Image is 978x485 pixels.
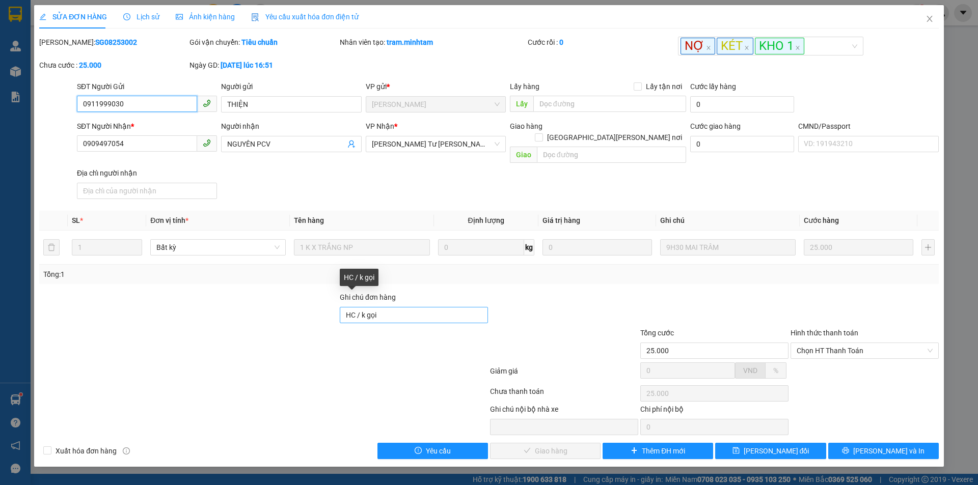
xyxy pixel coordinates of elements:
[176,13,235,21] span: Ảnh kiện hàng
[490,404,638,419] div: Ghi chú nội bộ nhà xe
[804,216,839,224] span: Cước hàng
[156,240,280,255] span: Bất kỳ
[43,269,377,280] div: Tổng: 1
[510,82,539,91] span: Lấy hàng
[77,81,217,92] div: SĐT Người Gửi
[123,13,159,21] span: Lịch sử
[489,365,639,383] div: Giảm giá
[241,38,278,46] b: Tiêu chuẩn
[489,386,639,404] div: Chưa thanh toán
[690,122,741,130] label: Cước giao hàng
[72,216,80,224] span: SL
[559,38,563,46] b: 0
[123,447,130,454] span: info-circle
[528,37,676,48] div: Cước rồi :
[926,15,934,23] span: close
[656,211,800,231] th: Ghi chú
[39,13,46,20] span: edit
[690,82,736,91] label: Cước lấy hàng
[221,121,361,132] div: Người nhận
[95,38,137,46] b: SG08253002
[39,37,187,48] div: [PERSON_NAME]:
[524,239,534,255] span: kg
[804,239,913,255] input: 0
[681,38,715,54] span: NỢ
[543,132,686,143] span: [GEOGRAPHIC_DATA][PERSON_NAME] nơi
[203,139,211,147] span: phone
[77,121,217,132] div: SĐT Người Nhận
[706,45,711,50] span: close
[510,96,533,112] span: Lấy
[603,443,713,459] button: plusThêm ĐH mới
[340,293,396,301] label: Ghi chú đơn hàng
[366,81,506,92] div: VP gửi
[189,37,338,48] div: Gói vận chuyển:
[123,13,130,20] span: clock-circle
[732,447,740,455] span: save
[221,81,361,92] div: Người gửi
[294,216,324,224] span: Tên hàng
[744,445,809,457] span: [PERSON_NAME] đổi
[640,329,674,337] span: Tổng cước
[798,121,938,132] div: CMND/Passport
[340,307,488,323] input: Ghi chú đơn hàng
[221,61,273,69] b: [DATE] lúc 16:51
[660,239,796,255] input: Ghi Chú
[773,366,778,375] span: %
[51,445,121,457] span: Xuất hóa đơn hàng
[189,60,338,71] div: Ngày GD:
[690,136,794,152] input: Cước giao hàng
[39,13,107,21] span: SỬA ĐƠN HÀNG
[542,239,652,255] input: 0
[755,38,804,54] span: KHO 1
[77,167,217,179] div: Địa chỉ người nhận
[642,445,685,457] span: Thêm ĐH mới
[797,343,933,358] span: Chọn HT Thanh Toán
[490,443,601,459] button: checkGiao hàng
[542,216,580,224] span: Giá trị hàng
[426,445,451,457] span: Yêu cầu
[366,122,394,130] span: VP Nhận
[510,147,537,163] span: Giao
[640,404,789,419] div: Chi phí nội bộ
[631,447,638,455] span: plus
[294,239,429,255] input: VD: Bàn, Ghế
[43,239,60,255] button: delete
[150,216,188,224] span: Đơn vị tính
[372,136,500,152] span: Ngã Tư Huyện
[510,122,542,130] span: Giao hàng
[340,37,526,48] div: Nhân viên tạo:
[77,183,217,199] input: Địa chỉ của người nhận
[468,216,504,224] span: Định lượng
[853,445,925,457] span: [PERSON_NAME] và In
[743,366,757,375] span: VND
[828,443,939,459] button: printer[PERSON_NAME] và In
[39,60,187,71] div: Chưa cước :
[717,38,753,54] span: KÉT
[387,38,433,46] b: tram.minhtam
[203,99,211,107] span: phone
[79,61,101,69] b: 25.000
[842,447,849,455] span: printer
[372,97,500,112] span: Hồ Chí Minh
[715,443,826,459] button: save[PERSON_NAME] đổi
[642,81,686,92] span: Lấy tận nơi
[340,269,378,286] div: HC / k gọi
[377,443,488,459] button: exclamation-circleYêu cầu
[795,45,800,50] span: close
[921,239,935,255] button: plus
[915,5,944,34] button: Close
[347,140,356,148] span: user-add
[791,329,858,337] label: Hình thức thanh toán
[176,13,183,20] span: picture
[744,45,749,50] span: close
[415,447,422,455] span: exclamation-circle
[251,13,259,21] img: icon
[533,96,686,112] input: Dọc đường
[690,96,794,112] input: Cước lấy hàng
[251,13,359,21] span: Yêu cầu xuất hóa đơn điện tử
[537,147,686,163] input: Dọc đường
